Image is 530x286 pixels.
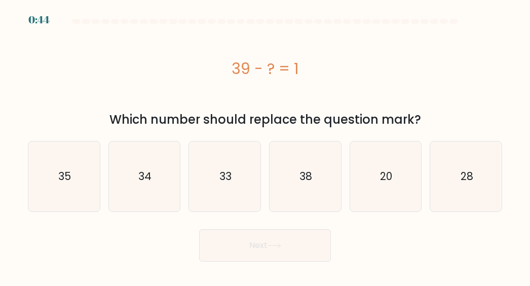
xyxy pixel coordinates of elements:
[199,229,331,262] button: Next
[28,57,502,80] div: 39 - ? = 1
[34,111,496,129] div: Which number should replace the question mark?
[58,169,71,184] text: 35
[380,169,392,184] text: 20
[299,169,312,184] text: 38
[28,12,50,27] div: 0:44
[219,169,232,184] text: 33
[138,169,152,184] text: 34
[460,169,473,184] text: 28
